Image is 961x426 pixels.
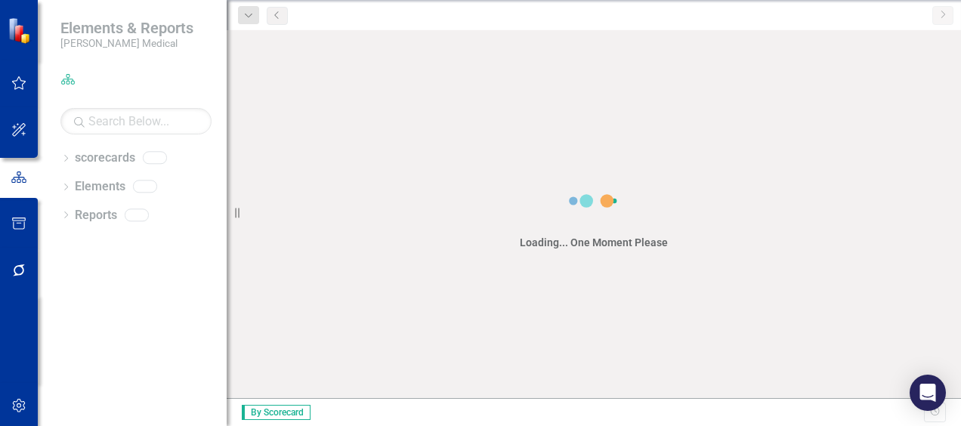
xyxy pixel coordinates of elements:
[75,150,135,167] a: scorecards
[60,37,193,49] small: [PERSON_NAME] Medical
[60,19,193,37] span: Elements & Reports
[910,375,946,411] div: Open Intercom Messenger
[75,207,117,224] a: Reports
[242,405,311,420] span: By Scorecard
[60,108,212,134] input: Search Below...
[75,178,125,196] a: Elements
[7,17,34,44] img: ClearPoint Strategy
[520,235,668,250] div: Loading... One Moment Please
